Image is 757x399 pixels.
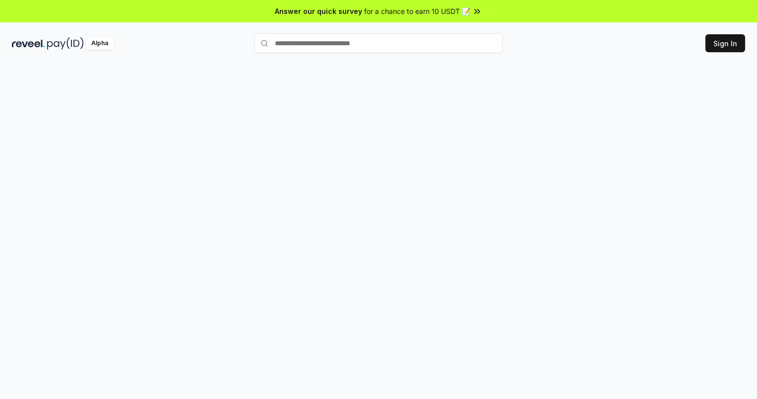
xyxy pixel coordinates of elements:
img: reveel_dark [12,37,45,50]
div: Alpha [86,37,114,50]
button: Sign In [705,34,745,52]
img: pay_id [47,37,84,50]
span: Answer our quick survey [275,6,362,16]
span: for a chance to earn 10 USDT 📝 [364,6,470,16]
